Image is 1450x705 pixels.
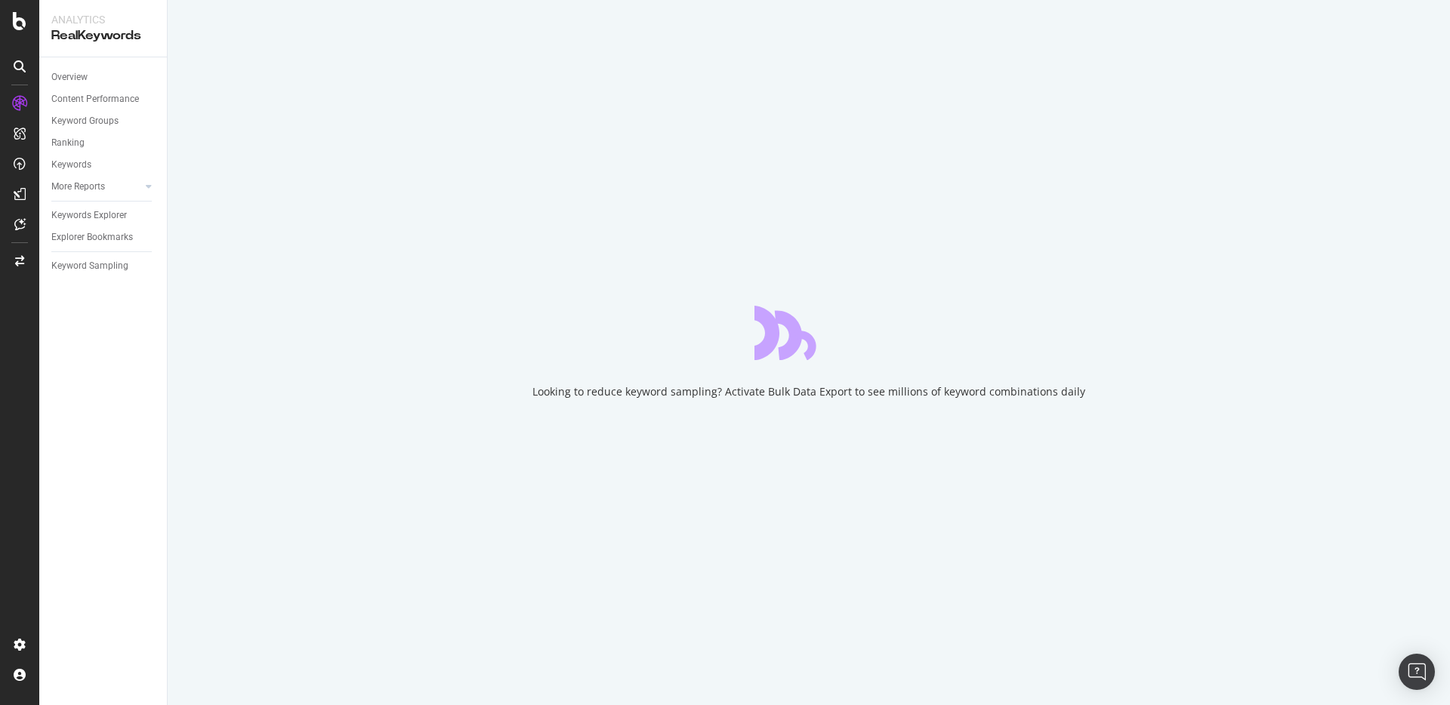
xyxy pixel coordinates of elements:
[51,69,156,85] a: Overview
[51,135,156,151] a: Ranking
[51,208,127,223] div: Keywords Explorer
[51,157,91,173] div: Keywords
[51,113,119,129] div: Keyword Groups
[51,12,155,27] div: Analytics
[51,135,85,151] div: Ranking
[51,179,105,195] div: More Reports
[532,384,1085,399] div: Looking to reduce keyword sampling? Activate Bulk Data Export to see millions of keyword combinat...
[754,306,863,360] div: animation
[51,91,156,107] a: Content Performance
[51,229,156,245] a: Explorer Bookmarks
[51,229,133,245] div: Explorer Bookmarks
[51,27,155,45] div: RealKeywords
[51,179,141,195] a: More Reports
[51,69,88,85] div: Overview
[51,113,156,129] a: Keyword Groups
[1399,654,1435,690] div: Open Intercom Messenger
[51,258,156,274] a: Keyword Sampling
[51,258,128,274] div: Keyword Sampling
[51,157,156,173] a: Keywords
[51,91,139,107] div: Content Performance
[51,208,156,223] a: Keywords Explorer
